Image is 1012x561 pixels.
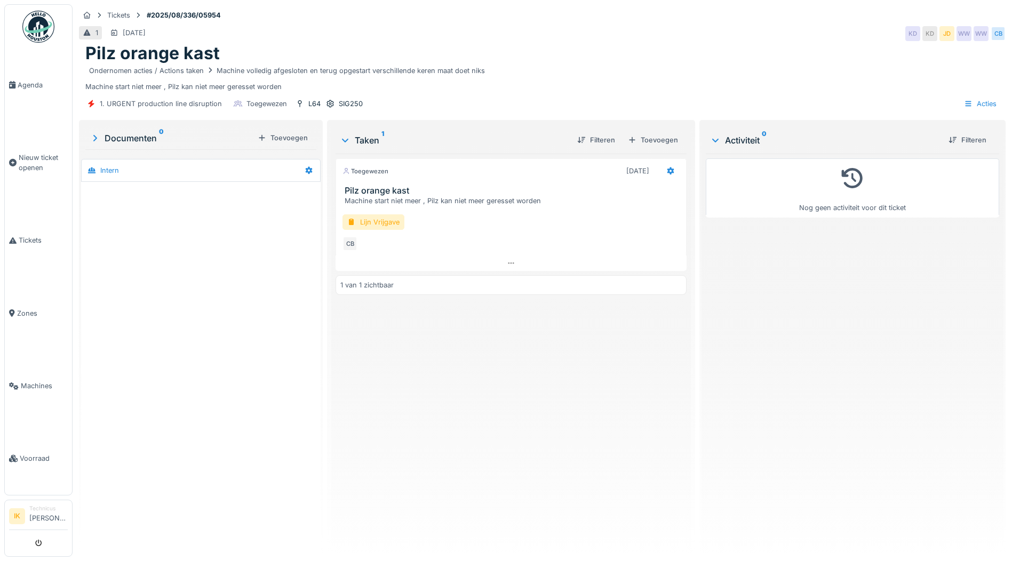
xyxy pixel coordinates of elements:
[342,236,357,251] div: CB
[29,504,68,512] div: Technicus
[22,11,54,43] img: Badge_color-CXgf-gQk.svg
[959,96,1001,111] div: Acties
[340,134,569,147] div: Taken
[713,163,992,213] div: Nog geen activiteit voor dit ticket
[9,504,68,530] a: IK Technicus[PERSON_NAME]
[20,453,68,463] span: Voorraad
[5,422,72,495] a: Voorraad
[624,133,682,147] div: Toevoegen
[95,28,98,38] div: 1
[345,186,682,196] h3: Pilz orange kast
[991,26,1006,41] div: CB
[9,508,25,524] li: IK
[107,10,130,20] div: Tickets
[626,166,649,176] div: [DATE]
[159,132,164,145] sup: 0
[308,99,321,109] div: L64
[17,308,68,318] span: Zones
[342,167,388,176] div: Toegewezen
[974,26,989,41] div: WW
[957,26,971,41] div: WW
[340,280,394,290] div: 1 van 1 zichtbaar
[85,64,999,92] div: Machine start niet meer , Pilz kan niet meer geresset worden
[19,235,68,245] span: Tickets
[339,99,363,109] div: SIG250
[762,134,767,147] sup: 0
[342,214,404,230] div: Lijn Vrijgave
[5,350,72,422] a: Machines
[939,26,954,41] div: JD
[381,134,384,147] sup: 1
[21,381,68,391] span: Machines
[905,26,920,41] div: KD
[100,99,222,109] div: 1. URGENT production line disruption
[5,121,72,204] a: Nieuw ticket openen
[253,131,312,145] div: Toevoegen
[246,99,287,109] div: Toegewezen
[89,66,485,76] div: Ondernomen acties / Actions taken Machine volledig afgesloten en terug opgestart verschillende ke...
[19,153,68,173] span: Nieuw ticket openen
[5,49,72,121] a: Agenda
[142,10,225,20] strong: #2025/08/336/05954
[29,504,68,527] li: [PERSON_NAME]
[5,204,72,277] a: Tickets
[922,26,937,41] div: KD
[573,133,619,147] div: Filteren
[100,165,119,175] div: Intern
[710,134,940,147] div: Activiteit
[123,28,146,38] div: [DATE]
[345,196,682,206] div: Machine start niet meer , Pilz kan niet meer geresset worden
[85,43,220,63] h1: Pilz orange kast
[18,80,68,90] span: Agenda
[90,132,253,145] div: Documenten
[5,277,72,349] a: Zones
[944,133,991,147] div: Filteren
